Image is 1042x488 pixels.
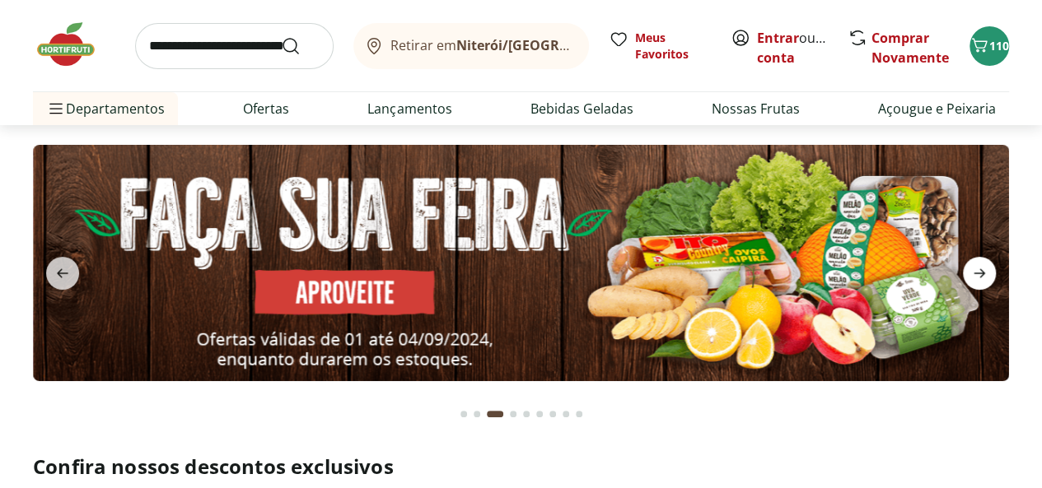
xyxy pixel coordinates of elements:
[367,99,451,119] a: Lançamentos
[635,30,711,63] span: Meus Favoritos
[507,394,520,434] button: Go to page 4 from fs-carousel
[546,394,559,434] button: Go to page 7 from fs-carousel
[135,23,334,69] input: search
[46,89,66,128] button: Menu
[970,26,1009,66] button: Carrinho
[989,38,1009,53] span: 110
[757,28,830,67] span: ou
[757,29,799,47] a: Entrar
[33,257,92,290] button: previous
[281,36,320,56] button: Submit Search
[609,30,711,63] a: Meus Favoritos
[572,394,586,434] button: Go to page 9 from fs-carousel
[533,394,546,434] button: Go to page 6 from fs-carousel
[457,394,470,434] button: Go to page 1 from fs-carousel
[353,23,589,69] button: Retirar emNiterói/[GEOGRAPHIC_DATA]
[871,29,949,67] a: Comprar Novamente
[456,36,644,54] b: Niterói/[GEOGRAPHIC_DATA]
[559,394,572,434] button: Go to page 8 from fs-carousel
[878,99,996,119] a: Açougue e Peixaria
[390,38,572,53] span: Retirar em
[33,453,1009,480] h2: Confira nossos descontos exclusivos
[33,145,1009,381] img: feira
[470,394,484,434] button: Go to page 2 from fs-carousel
[530,99,633,119] a: Bebidas Geladas
[520,394,533,434] button: Go to page 5 from fs-carousel
[712,99,800,119] a: Nossas Frutas
[243,99,289,119] a: Ofertas
[950,257,1009,290] button: next
[33,20,115,69] img: Hortifruti
[484,394,507,434] button: Current page from fs-carousel
[757,29,848,67] a: Criar conta
[46,89,165,128] span: Departamentos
